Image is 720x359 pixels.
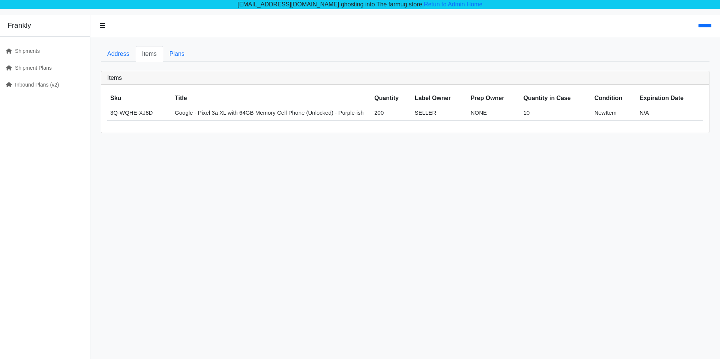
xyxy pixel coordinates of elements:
a: Plans [163,46,191,62]
td: SELLER [412,106,468,120]
h3: Items [107,74,122,81]
td: N/A [637,106,703,120]
td: 3Q-WQHE-XJ8D [107,106,172,120]
th: Label Owner [412,91,468,106]
th: Condition [591,91,637,106]
a: Items [136,46,163,62]
th: Sku [107,91,172,106]
td: NONE [468,106,520,120]
a: Retun to Admin Home [424,1,483,7]
th: Quantity [371,91,412,106]
th: Title [172,91,371,106]
td: Google - Pixel 3a XL with 64GB Memory Cell Phone (Unlocked) - Purple-ish [172,106,371,120]
th: Prep Owner [468,91,520,106]
td: 10 [520,106,591,120]
th: Quantity in Case [520,91,591,106]
a: Address [101,46,136,62]
th: Expiration Date [637,91,703,106]
td: NewItem [591,106,637,120]
td: 200 [371,106,412,120]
